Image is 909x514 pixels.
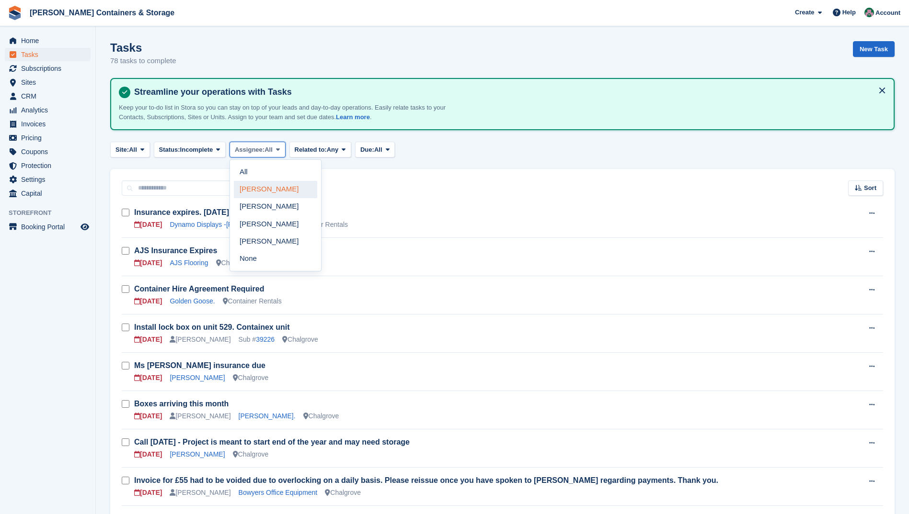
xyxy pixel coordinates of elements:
p: 78 tasks to complete [110,56,176,67]
img: stora-icon-8386f47178a22dfd0bd8f6a31ec36ba5ce8667c1dd55bd0f319d3a0aa187defe.svg [8,6,22,20]
button: Status: Incomplete [154,142,226,157]
a: menu [5,62,91,75]
button: Due: All [355,142,395,157]
div: [DATE] [134,220,162,230]
span: Due: [360,145,374,155]
span: All [265,145,273,155]
a: menu [5,220,91,234]
a: None [234,250,317,267]
a: [PERSON_NAME] [234,198,317,215]
a: [PERSON_NAME] [234,215,317,233]
span: Help [842,8,856,17]
a: menu [5,159,91,172]
div: [DATE] [134,296,162,306]
div: Sub # [239,335,275,345]
span: Status: [159,145,180,155]
a: All [234,164,317,181]
div: [PERSON_NAME] [170,411,230,421]
div: Chalgrove [303,411,339,421]
div: [DATE] [134,373,162,383]
a: Preview store [79,221,91,233]
span: Create [795,8,814,17]
span: Incomplete [180,145,213,155]
span: Invoices [21,117,79,131]
div: [DATE] [134,335,162,345]
p: Keep your to-do list in Stora so you can stay on top of your leads and day-to-day operations. Eas... [119,103,454,122]
span: Sort [864,183,876,193]
a: Invoice for £55 had to be voided due to overlocking on a daily basis. Please reissue once you hav... [134,476,718,484]
a: menu [5,76,91,89]
a: AJS Flooring [170,259,208,267]
span: All [374,145,382,155]
a: [PERSON_NAME] [234,181,317,198]
span: All [129,145,137,155]
a: Install lock box on unit 529. Containex unit [134,323,289,331]
div: Container Rentals [223,296,282,306]
div: Chalgrove [325,488,361,498]
span: Account [875,8,900,18]
span: Coupons [21,145,79,158]
h4: Streamline your operations with Tasks [130,87,886,98]
a: [PERSON_NAME]. [239,412,296,420]
div: [DATE] [134,411,162,421]
span: Tasks [21,48,79,61]
a: [PERSON_NAME] [234,233,317,250]
img: Julia Marcham [864,8,874,17]
a: menu [5,48,91,61]
button: Related to: Any [289,142,351,157]
span: Booking Portal [21,220,79,234]
a: 39226 [256,335,275,343]
a: Bowyers Office Equipment [239,489,318,496]
a: menu [5,131,91,145]
div: Chalgrove [282,335,318,345]
a: Golden Goose. [170,297,215,305]
a: [PERSON_NAME] [170,450,225,458]
span: Protection [21,159,79,172]
div: [DATE] [134,449,162,459]
a: Dynamo Displays -[PERSON_NAME] [170,221,281,228]
a: menu [5,117,91,131]
a: menu [5,34,91,47]
div: [PERSON_NAME] [170,488,230,498]
div: [DATE] [134,258,162,268]
a: Insurance expires. [DATE] [134,208,229,216]
a: menu [5,173,91,186]
button: Site: All [110,142,150,157]
div: Chalgrove [216,258,252,268]
span: Assignee: [235,145,265,155]
span: Sites [21,76,79,89]
a: Ms [PERSON_NAME] insurance due [134,361,265,369]
span: Storefront [9,208,95,218]
a: [PERSON_NAME] [170,374,225,381]
span: Capital [21,187,79,200]
div: [PERSON_NAME] [170,335,230,345]
div: [DATE] [134,488,162,498]
a: menu [5,89,91,103]
a: menu [5,103,91,117]
a: [PERSON_NAME] Containers & Storage [26,5,178,21]
a: Call [DATE] - Project is meant to start end of the year and may need storage [134,438,410,446]
span: Subscriptions [21,62,79,75]
h1: Tasks [110,41,176,54]
span: Related to: [295,145,327,155]
a: menu [5,145,91,158]
a: Learn more [336,113,370,121]
a: Container Hire Agreement Required [134,285,264,293]
span: Any [327,145,339,155]
a: menu [5,187,91,200]
span: Pricing [21,131,79,145]
span: Site: [115,145,129,155]
a: AJS Insurance Expires [134,246,217,255]
span: Settings [21,173,79,186]
div: Chalgrove [233,449,269,459]
div: Chalgrove [233,373,269,383]
span: CRM [21,89,79,103]
a: New Task [853,41,895,57]
a: Boxes arriving this month [134,400,229,408]
button: Assignee: All [230,142,286,157]
span: Home [21,34,79,47]
span: Analytics [21,103,79,117]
